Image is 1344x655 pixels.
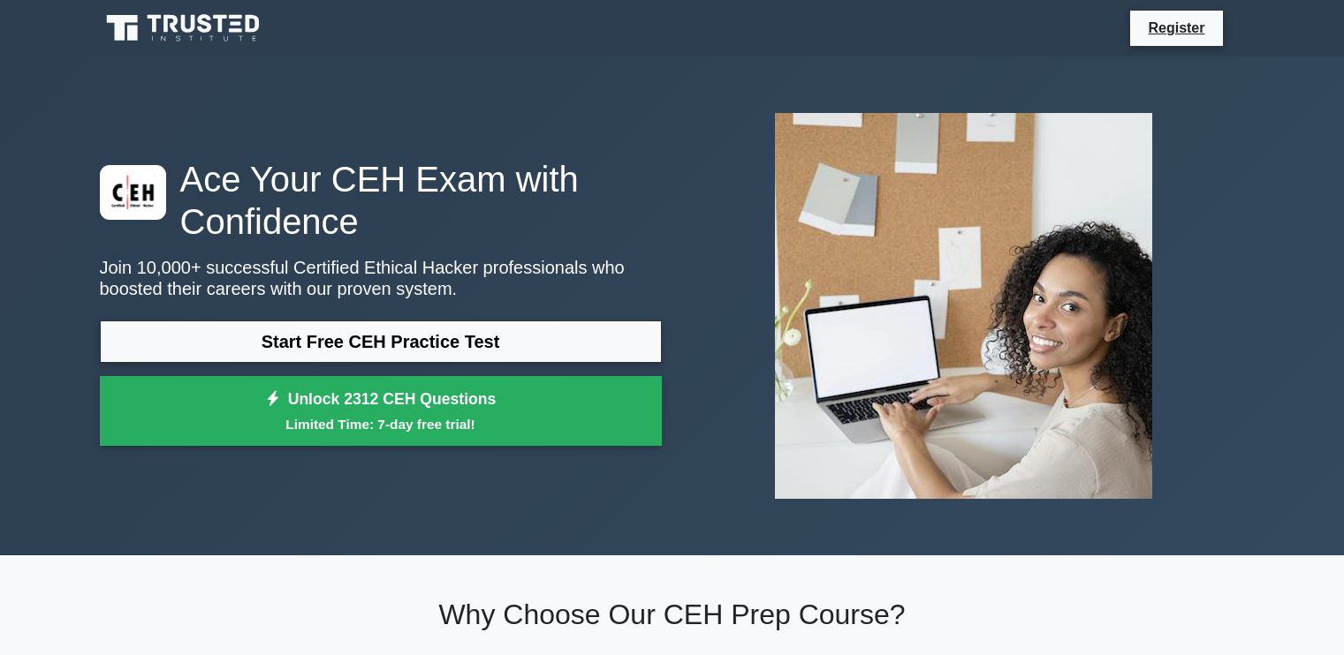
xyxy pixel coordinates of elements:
[100,158,662,243] h1: Ace Your CEH Exam with Confidence
[122,414,640,434] small: Limited Time: 7-day free trial!
[100,257,662,299] p: Join 10,000+ successful Certified Ethical Hacker professionals who boosted their careers with our...
[100,320,662,363] a: Start Free CEH Practice Test
[100,376,662,447] a: Unlock 2312 CEH QuestionsLimited Time: 7-day free trial!
[100,598,1245,631] h2: Why Choose Our CEH Prep Course?
[1137,17,1215,39] a: Register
